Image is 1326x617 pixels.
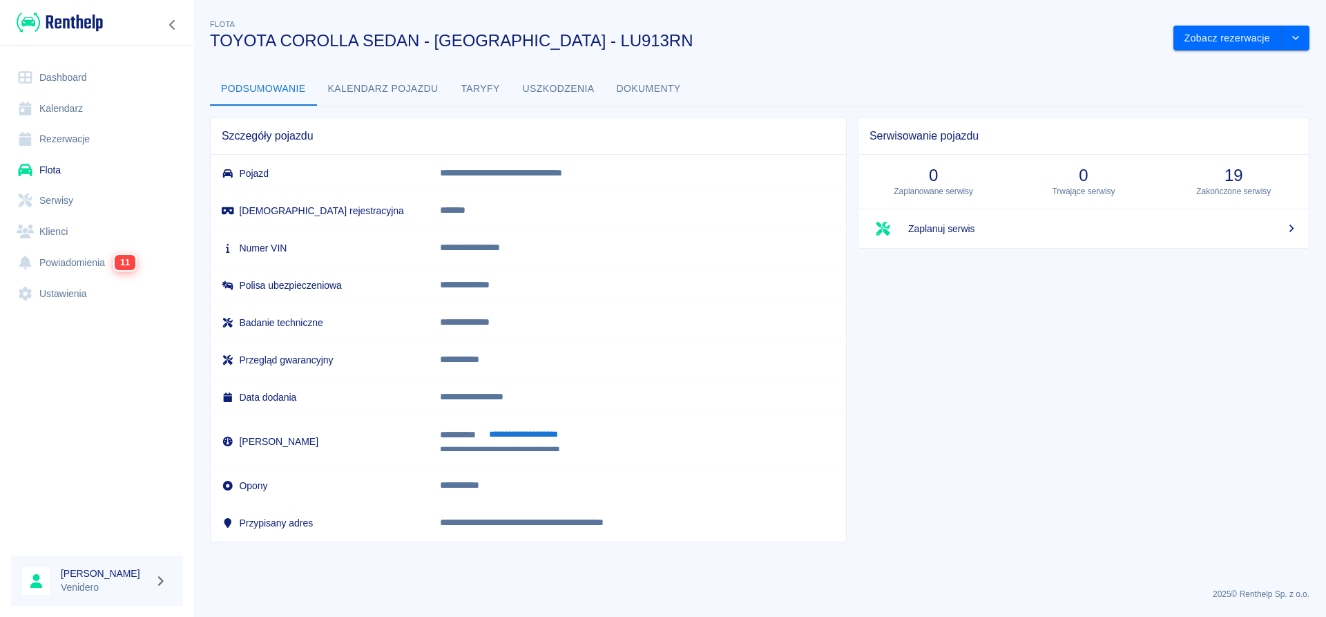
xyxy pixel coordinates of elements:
[1282,26,1309,51] button: drop-down
[222,516,418,530] h6: Przypisany adres
[222,353,418,367] h6: Przegląd gwarancyjny
[222,435,418,448] h6: [PERSON_NAME]
[1173,26,1282,51] button: Zobacz rezerwacje
[1170,185,1298,198] p: Zakończone serwisy
[210,20,235,28] span: Flota
[222,479,418,493] h6: Opony
[869,185,997,198] p: Zaplanowane serwisy
[869,129,1298,143] span: Serwisowanie pojazdu
[908,222,1298,236] span: Zaplanuj serwis
[1019,185,1147,198] p: Trwające serwisy
[210,588,1309,600] p: 2025 © Renthelp Sp. z o.o.
[222,204,418,218] h6: [DEMOGRAPHIC_DATA] rejestracyjna
[11,11,103,34] a: Renthelp logo
[512,73,606,106] button: Uszkodzenia
[869,166,997,185] h3: 0
[11,155,183,186] a: Flota
[115,255,135,270] span: 11
[11,216,183,247] a: Klienci
[1019,166,1147,185] h3: 0
[222,278,418,292] h6: Polisa ubezpieczeniowa
[1159,155,1309,209] a: 19Zakończone serwisy
[61,567,149,580] h6: [PERSON_NAME]
[162,16,183,34] button: Zwiń nawigację
[210,73,317,106] button: Podsumowanie
[11,62,183,93] a: Dashboard
[11,124,183,155] a: Rezerwacje
[606,73,692,106] button: Dokumenty
[858,155,1008,209] a: 0Zaplanowane serwisy
[222,390,418,404] h6: Data dodania
[858,209,1309,248] a: Zaplanuj serwis
[317,73,450,106] button: Kalendarz pojazdu
[17,11,103,34] img: Renthelp logo
[450,73,512,106] button: Taryfy
[222,129,835,143] span: Szczegóły pojazdu
[11,93,183,124] a: Kalendarz
[210,31,1162,50] h3: TOYOTA COROLLA SEDAN - [GEOGRAPHIC_DATA] - LU913RN
[1008,155,1158,209] a: 0Trwające serwisy
[222,167,418,180] h6: Pojazd
[11,247,183,278] a: Powiadomienia11
[222,241,418,255] h6: Numer VIN
[222,316,418,330] h6: Badanie techniczne
[11,185,183,216] a: Serwisy
[1170,166,1298,185] h3: 19
[11,278,183,310] a: Ustawienia
[61,580,149,595] p: Venidero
